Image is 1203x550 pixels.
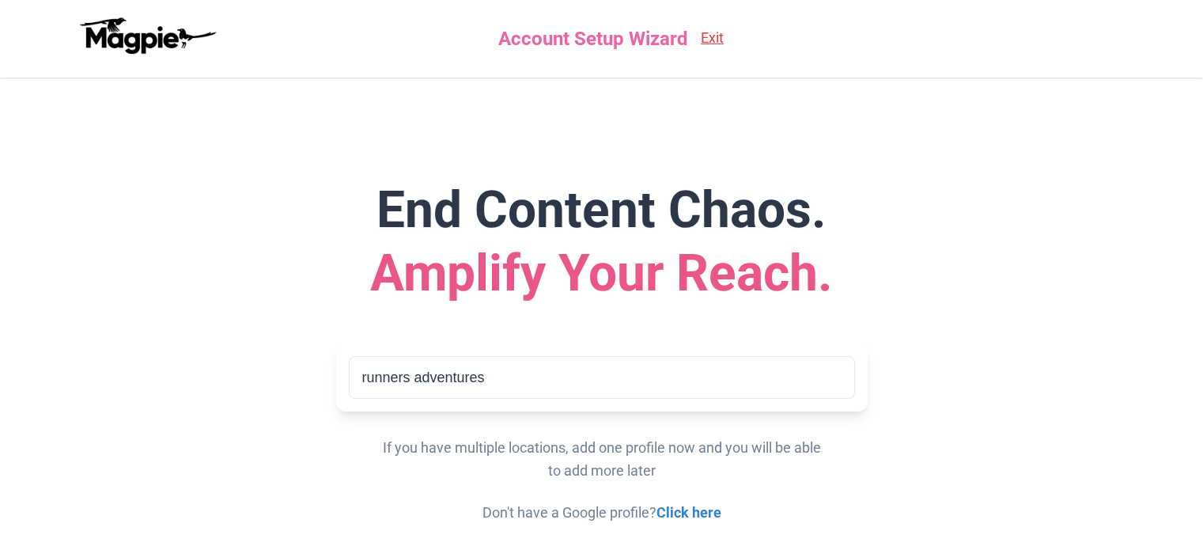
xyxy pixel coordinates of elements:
p: to add more later [146,460,1057,483]
img: logo-ab69f6fb50320c5b225c76a69d11143b.png [76,17,218,55]
a: Click here [656,504,721,521]
p: If you have multiple locations, add one profile now and you will be able [146,437,1057,460]
span: Don't have a Google profile? [482,504,721,521]
input: Enter your business name to get started... [349,356,855,400]
span: Amplify Your Reach. [370,244,833,303]
a: Exit [701,27,724,50]
span: Account Setup Wizard [498,24,688,54]
h1: End Content Chaos. [146,179,1057,305]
